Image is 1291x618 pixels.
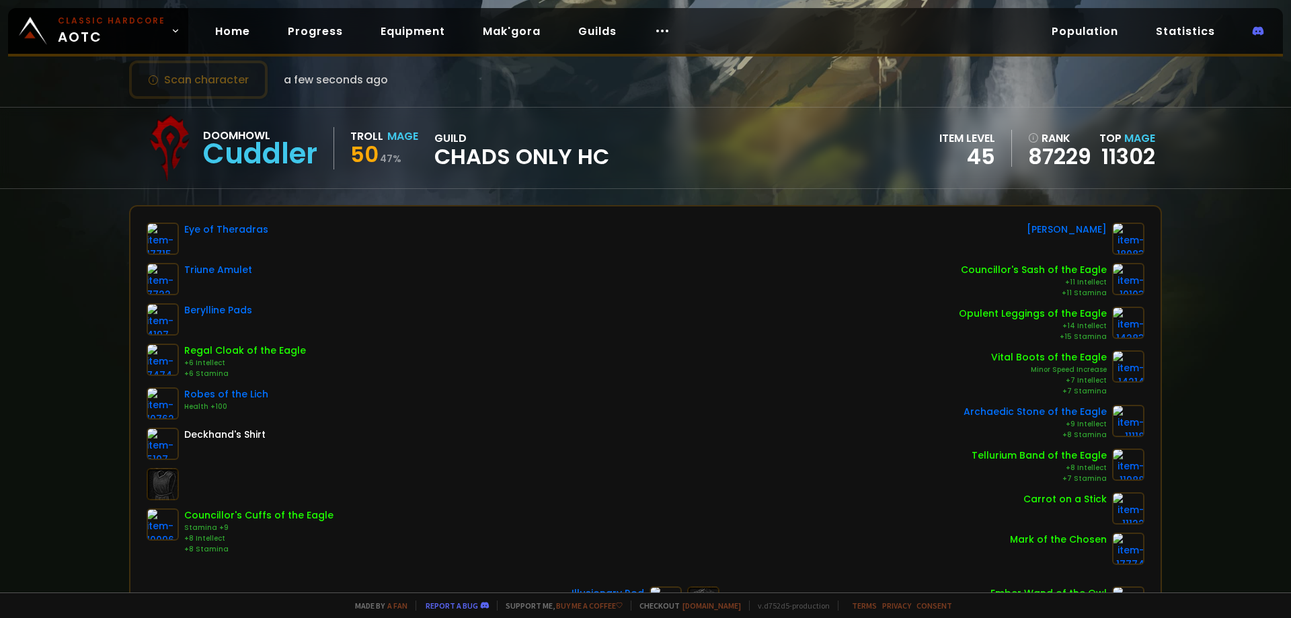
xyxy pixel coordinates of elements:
img: item-17774 [1112,533,1144,565]
div: Robes of the Lich [184,387,268,401]
div: Illusionary Rod [572,586,644,601]
a: Consent [916,601,952,611]
a: Classic HardcoreAOTC [8,8,188,54]
div: Health +100 [184,401,268,412]
img: item-11122 [1112,492,1144,525]
a: Population [1041,17,1129,45]
span: v. d752d5 - production [749,601,830,611]
div: Berylline Pads [184,303,252,317]
span: a few seconds ago [284,71,388,88]
img: item-10762 [147,387,179,420]
a: Equipment [370,17,456,45]
a: 11302 [1101,141,1155,171]
div: Minor Speed Increase [991,364,1107,375]
div: Triune Amulet [184,263,252,277]
div: Carrot on a Stick [1023,492,1107,506]
span: Checkout [631,601,741,611]
div: +11 Intellect [961,277,1107,288]
div: +11 Stamina [961,288,1107,299]
div: Councillor's Sash of the Eagle [961,263,1107,277]
div: +9 Intellect [964,419,1107,430]
img: item-11988 [1112,449,1144,481]
div: +7 Stamina [972,473,1107,484]
div: rank [1028,130,1091,147]
div: Regal Cloak of the Eagle [184,344,306,358]
div: Troll [350,128,383,145]
div: Deckhand's Shirt [184,428,266,442]
a: a fan [387,601,407,611]
div: guild [434,130,609,167]
div: +8 Stamina [184,544,334,555]
div: Tellurium Band of the Eagle [972,449,1107,463]
div: +7 Intellect [991,375,1107,386]
div: Vital Boots of the Eagle [991,350,1107,364]
a: Home [204,17,261,45]
img: item-10103 [1112,263,1144,295]
div: +15 Stamina [959,332,1107,342]
span: Chads Only Hc [434,147,609,167]
img: item-17715 [147,223,179,255]
span: Made by [347,601,407,611]
a: Report a bug [426,601,478,611]
div: Mark of the Chosen [1010,533,1107,547]
img: item-14283 [1112,307,1144,339]
small: 47 % [380,152,401,165]
div: +7 Stamina [991,386,1107,397]
div: 45 [939,147,995,167]
span: AOTC [58,15,165,47]
img: item-5107 [147,428,179,460]
div: Cuddler [203,144,317,164]
div: +8 Intellect [972,463,1107,473]
span: Support me, [497,601,623,611]
div: +6 Stamina [184,369,306,379]
div: Doomhowl [203,127,317,144]
div: +6 Intellect [184,358,306,369]
div: +8 Stamina [964,430,1107,440]
img: item-4197 [147,303,179,336]
div: item level [939,130,995,147]
a: Mak'gora [472,17,551,45]
div: [PERSON_NAME] [1027,223,1107,237]
div: Top [1099,130,1155,147]
img: item-7474 [147,344,179,376]
img: item-11118 [1112,405,1144,437]
div: Mage [387,128,418,145]
a: 87229 [1028,147,1091,167]
div: Councillor's Cuffs of the Eagle [184,508,334,523]
a: Buy me a coffee [556,601,623,611]
div: Opulent Leggings of the Eagle [959,307,1107,321]
img: item-18083 [1112,223,1144,255]
a: Guilds [568,17,627,45]
img: item-14214 [1112,350,1144,383]
div: Archaedic Stone of the Eagle [964,405,1107,419]
small: Classic Hardcore [58,15,165,27]
div: +8 Intellect [184,533,334,544]
button: Scan character [129,61,268,99]
img: item-10096 [147,508,179,541]
a: Privacy [882,601,911,611]
div: Ember Wand of the Owl [990,586,1107,601]
span: Mage [1124,130,1155,146]
img: item-7722 [147,263,179,295]
div: Stamina +9 [184,523,334,533]
a: Statistics [1145,17,1226,45]
span: 50 [350,139,379,169]
a: Terms [852,601,877,611]
a: Progress [277,17,354,45]
div: +14 Intellect [959,321,1107,332]
div: Eye of Theradras [184,223,268,237]
a: [DOMAIN_NAME] [682,601,741,611]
